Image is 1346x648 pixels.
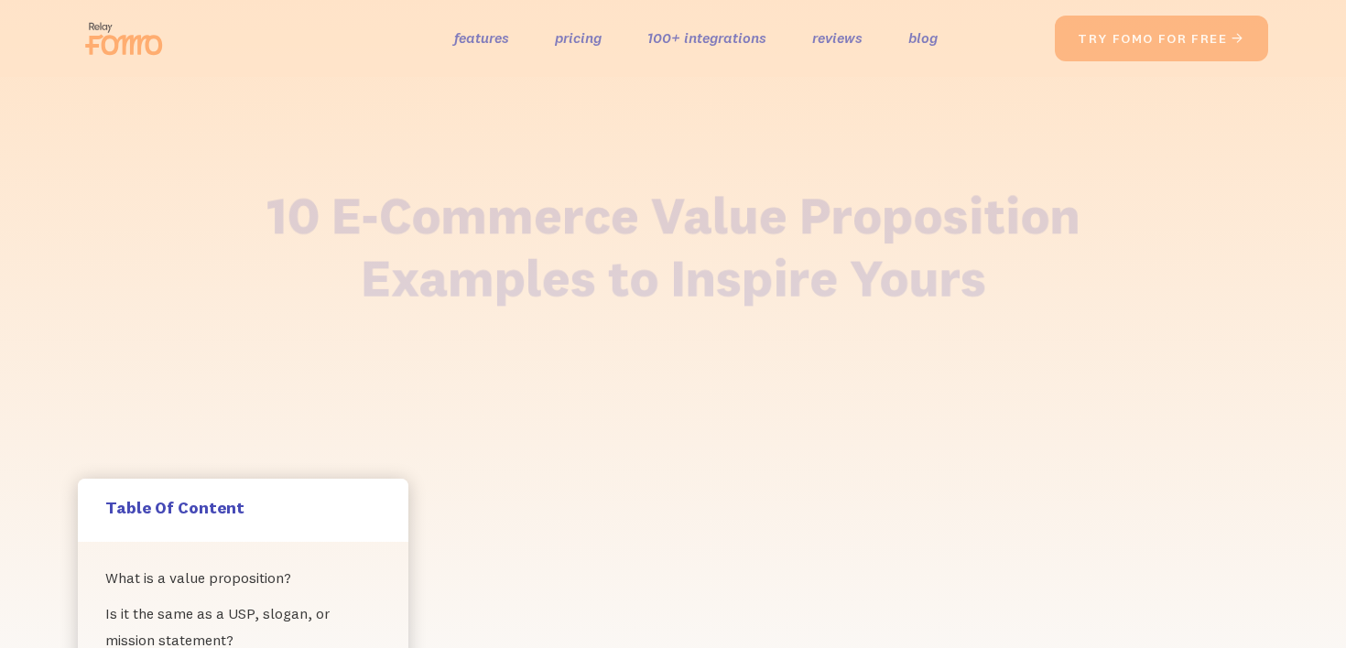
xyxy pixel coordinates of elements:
a: pricing [555,25,602,51]
a: blog [908,25,938,51]
a: try fomo for free [1055,16,1268,61]
h1: 10 E-Commerce Value Proposition Examples to Inspire Yours [218,184,1129,308]
span:  [1231,30,1245,47]
a: reviews [812,25,863,51]
a: features [454,25,509,51]
a: What is a value proposition? [105,560,381,596]
h5: Table Of Content [105,497,381,518]
a: 100+ integrations [647,25,766,51]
